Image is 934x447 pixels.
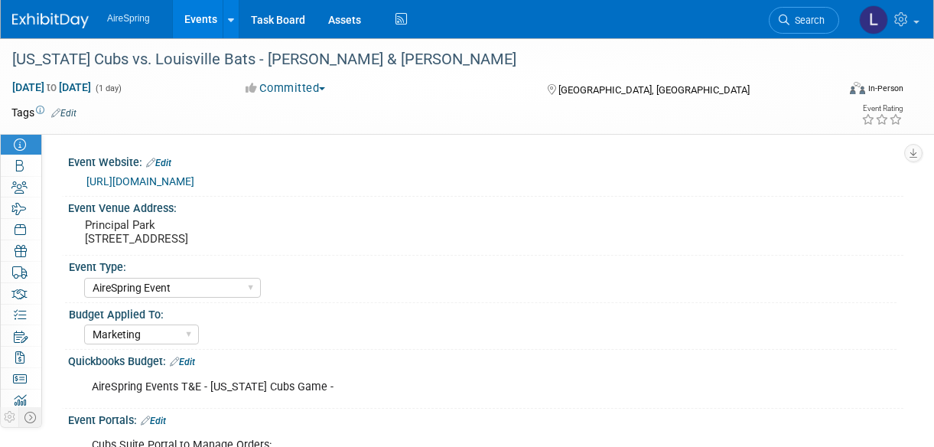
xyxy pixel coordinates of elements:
div: Event Venue Address: [68,197,903,216]
a: Edit [170,357,195,367]
span: [DATE] [DATE] [11,80,92,94]
img: Format-Inperson.png [850,82,865,94]
button: Committed [240,80,331,96]
pre: Principal Park [STREET_ADDRESS] [85,218,399,246]
div: In-Person [867,83,903,94]
div: Event Website: [68,151,903,171]
td: Toggle Event Tabs [19,407,42,427]
a: [URL][DOMAIN_NAME] [86,175,194,188]
td: Tags [11,105,76,120]
span: to [44,81,59,93]
div: AireSpring Events T&E - [US_STATE] Cubs Game - [81,372,741,403]
span: (1 day) [94,83,122,93]
div: Quickbooks Budget: [68,350,903,370]
span: AireSpring [107,13,150,24]
div: Event Format [774,80,903,103]
img: ExhibitDay [12,13,89,28]
div: Event Type: [69,256,897,275]
div: Budget Applied To: [69,303,897,322]
div: [US_STATE] Cubs vs. Louisville Bats - [PERSON_NAME] & [PERSON_NAME] [7,46,827,73]
span: [GEOGRAPHIC_DATA], [GEOGRAPHIC_DATA] [558,84,750,96]
td: Personalize Event Tab Strip [1,407,19,427]
a: Edit [141,416,166,426]
a: Edit [51,108,76,119]
div: Event Rating [861,105,903,113]
a: Search [769,7,839,34]
img: Lisa Chow [859,5,888,34]
a: Edit [146,158,171,168]
div: Event Portals: [68,409,903,429]
span: Search [789,15,825,26]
